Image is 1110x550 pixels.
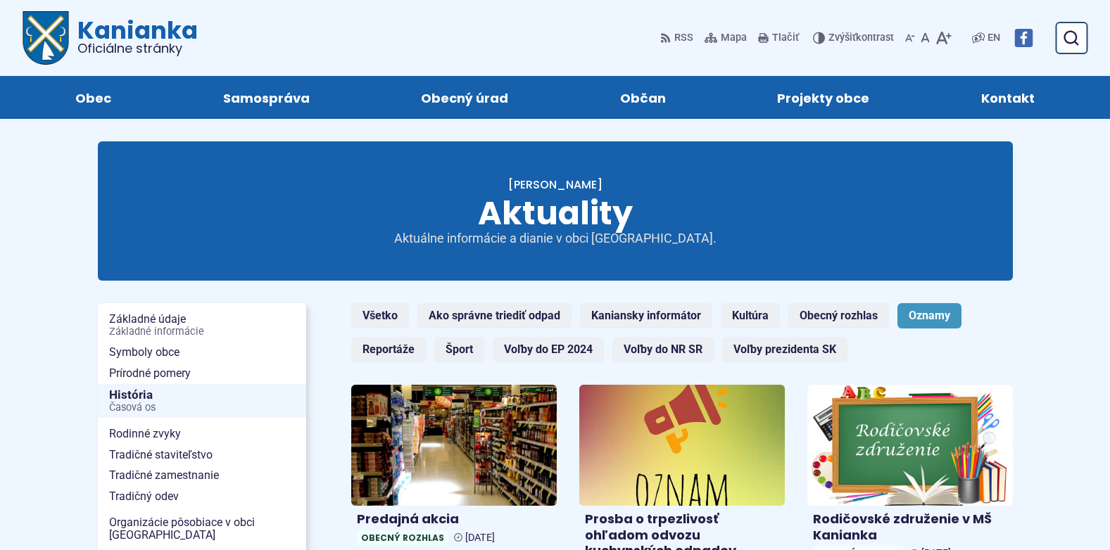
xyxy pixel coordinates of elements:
span: Samospráva [223,76,310,119]
a: Prírodné pomery [98,363,306,384]
span: Obec [75,76,111,119]
a: Voľby do EP 2024 [493,337,604,362]
a: Základné údajeZákladné informácie [98,309,306,342]
a: Oznamy [897,303,961,328]
span: Symboly obce [109,342,295,363]
a: Reportáže [351,337,426,362]
span: Mapa [721,30,747,46]
button: Nastaviť pôvodnú veľkosť písma [918,23,933,53]
span: EN [988,30,1000,46]
a: RSS [660,23,696,53]
h4: Predajná akcia [357,511,551,527]
a: Projekty obce [736,76,912,119]
a: Logo Kanianka, prejsť na domovskú stránku. [23,11,198,65]
span: RSS [674,30,693,46]
span: Aktuality [478,191,633,236]
span: Tradičné zamestnanie [109,465,295,486]
span: Tlačiť [772,32,799,44]
a: Občan [579,76,708,119]
a: EN [985,30,1003,46]
img: Prejsť na domovskú stránku [23,11,69,65]
img: Prejsť na Facebook stránku [1014,29,1033,47]
a: [PERSON_NAME] [508,177,603,193]
a: Kultúra [721,303,780,328]
span: Základné informácie [109,326,295,338]
a: Kontakt [940,76,1077,119]
a: HistóriaČasová os [98,384,306,418]
span: História [109,384,295,418]
span: Časová os [109,402,295,414]
a: Obecný rozhlas [788,303,889,328]
a: Obec [34,76,153,119]
a: Samospráva [182,76,352,119]
a: Tradičné zamestnanie [98,465,306,486]
a: Rodinné zvyky [98,423,306,445]
a: Kaniansky informátor [580,303,712,328]
span: Tradičné staviteľstvo [109,445,295,466]
span: Projekty obce [777,76,869,119]
a: Mapa [702,23,750,53]
span: Občan [620,76,666,119]
button: Zvýšiťkontrast [813,23,897,53]
span: Kontakt [981,76,1035,119]
a: Tradičné staviteľstvo [98,445,306,466]
span: Základné údaje [109,309,295,342]
a: Obecný úrad [379,76,550,119]
a: Ako správne triediť odpad [417,303,572,328]
button: Zmenšiť veľkosť písma [902,23,918,53]
a: Všetko [351,303,409,328]
button: Zväčšiť veľkosť písma [933,23,954,53]
span: Obecný rozhlas [357,530,448,545]
a: Voľby do NR SR [612,337,714,362]
button: Tlačiť [755,23,802,53]
h4: Rodičovské združenie v MŠ Kanianka [813,511,1007,543]
span: Rodinné zvyky [109,423,295,445]
span: Tradičný odev [109,486,295,507]
span: Oficiálne stránky [77,42,198,55]
span: Prírodné pomery [109,363,295,384]
span: Obecný úrad [421,76,508,119]
span: Zvýšiť [828,32,856,44]
a: Šport [434,337,484,362]
span: Organizácie pôsobiace v obci [GEOGRAPHIC_DATA] [109,512,295,545]
p: Aktuálne informácie a dianie v obci [GEOGRAPHIC_DATA]. [386,231,724,247]
a: Tradičný odev [98,486,306,507]
span: kontrast [828,32,894,44]
a: Organizácie pôsobiace v obci [GEOGRAPHIC_DATA] [98,512,306,545]
a: Voľby prezidenta SK [722,337,847,362]
span: Kanianka [69,18,198,55]
span: [DATE] [465,532,495,544]
a: Symboly obce [98,342,306,363]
